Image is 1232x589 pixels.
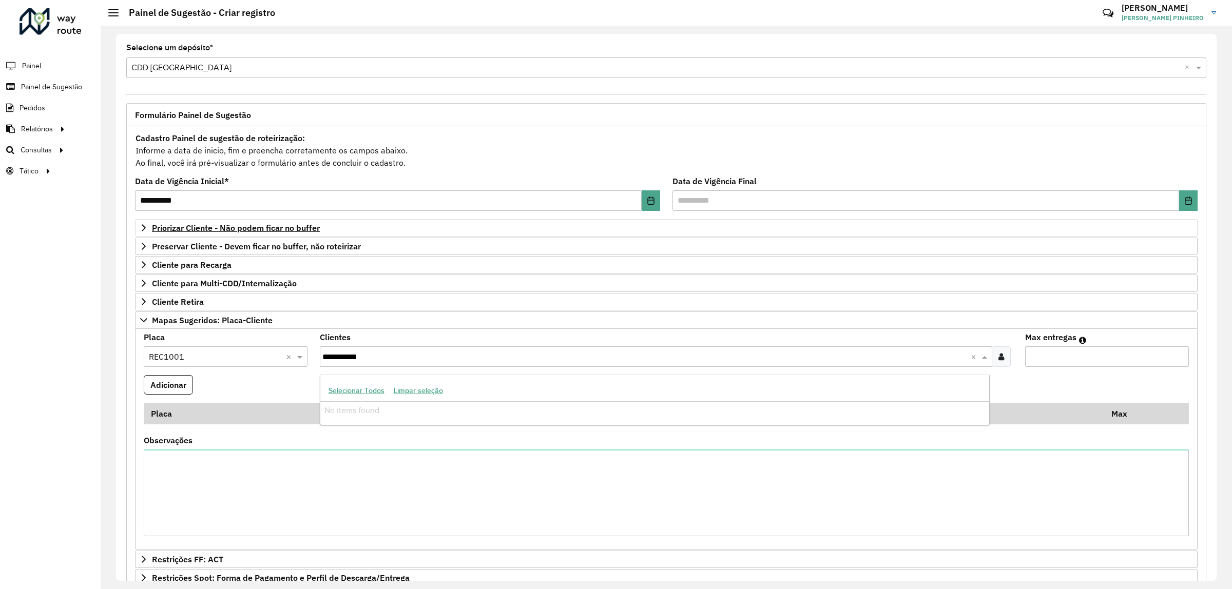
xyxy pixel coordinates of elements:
[1122,3,1204,13] h3: [PERSON_NAME]
[324,383,389,399] button: Selecionar Todos
[135,219,1198,237] a: Priorizar Cliente - Não podem ficar no buffer
[119,7,275,18] h2: Painel de Sugestão - Criar registro
[135,175,229,187] label: Data de Vigência Inicial
[320,402,989,419] div: No items found
[320,375,990,425] ng-dropdown-panel: Options list
[1025,331,1076,343] label: Max entregas
[286,350,295,363] span: Clear all
[1104,403,1145,424] th: Max
[135,311,1198,329] a: Mapas Sugeridos: Placa-Cliente
[152,555,223,563] span: Restrições FF: ACT
[135,238,1198,255] a: Preservar Cliente - Devem ficar no buffer, não roteirizar
[144,403,329,424] th: Placa
[1079,336,1086,344] em: Máximo de clientes que serão colocados na mesma rota com os clientes informados
[1122,13,1204,23] span: [PERSON_NAME] PINHEIRO
[135,569,1198,586] a: Restrições Spot: Forma de Pagamento e Perfil de Descarga/Entrega
[135,274,1198,292] a: Cliente para Multi-CDD/Internalização
[1185,62,1193,74] span: Clear all
[21,145,52,155] span: Consultas
[152,574,410,582] span: Restrições Spot: Forma de Pagamento e Perfil de Descarga/Entrega
[642,190,660,211] button: Choose Date
[135,256,1198,273] a: Cliente para Recarga
[144,375,193,395] button: Adicionar
[672,175,757,187] label: Data de Vigência Final
[144,434,192,446] label: Observações
[389,383,448,399] button: Limpar seleção
[152,224,320,232] span: Priorizar Cliente - Não podem ficar no buffer
[126,42,213,54] label: Selecione um depósito
[152,261,232,269] span: Cliente para Recarga
[135,329,1198,550] div: Mapas Sugeridos: Placa-Cliente
[152,242,361,250] span: Preservar Cliente - Devem ficar no buffer, não roteirizar
[135,551,1198,568] a: Restrições FF: ACT
[136,133,305,143] strong: Cadastro Painel de sugestão de roteirização:
[21,124,53,134] span: Relatórios
[21,82,82,92] span: Painel de Sugestão
[135,131,1198,169] div: Informe a data de inicio, fim e preencha corretamente os campos abaixo. Ao final, você irá pré-vi...
[144,331,165,343] label: Placa
[971,350,979,363] span: Clear all
[152,316,273,324] span: Mapas Sugeridos: Placa-Cliente
[20,103,45,113] span: Pedidos
[135,111,251,119] span: Formulário Painel de Sugestão
[1179,190,1198,211] button: Choose Date
[1097,2,1119,24] a: Contato Rápido
[135,293,1198,310] a: Cliente Retira
[22,61,41,71] span: Painel
[320,331,351,343] label: Clientes
[152,279,297,287] span: Cliente para Multi-CDD/Internalização
[152,298,204,306] span: Cliente Retira
[20,166,38,176] span: Tático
